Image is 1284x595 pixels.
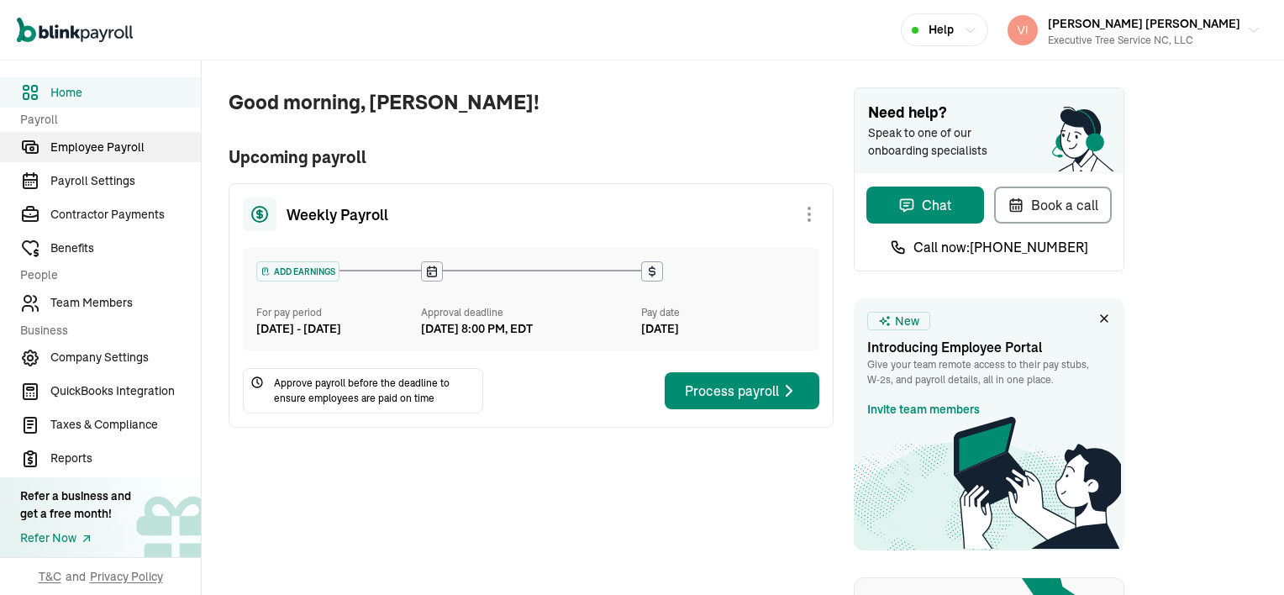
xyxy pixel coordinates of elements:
span: Business [20,322,191,340]
span: Team Members [50,294,201,312]
div: Refer a business and get a free month! [20,487,131,523]
iframe: Chat Widget [1200,514,1284,595]
div: Chat [898,195,952,215]
span: Employee Payroll [50,139,201,156]
span: Call now: [PHONE_NUMBER] [913,237,1088,257]
h3: Introducing Employee Portal [867,337,1111,357]
span: Weekly Payroll [287,203,388,226]
span: Taxes & Compliance [50,416,201,434]
span: Need help? [868,102,1110,124]
span: Approve payroll before the deadline to ensure employees are paid on time [274,376,476,406]
span: Payroll Settings [50,172,201,190]
button: Chat [866,187,984,224]
span: Upcoming payroll [229,145,834,170]
div: ADD EARNINGS [257,262,339,281]
div: Pay date [641,305,806,320]
div: For pay period [256,305,421,320]
div: [DATE] [641,320,806,338]
span: People [20,266,191,284]
nav: Global [17,6,133,55]
span: QuickBooks Integration [50,382,201,400]
span: [PERSON_NAME] [PERSON_NAME] [1048,16,1240,31]
a: Invite team members [867,401,980,419]
span: Good morning, [PERSON_NAME]! [229,87,834,118]
span: Payroll [20,111,191,129]
div: Process payroll [685,381,799,401]
span: Contractor Payments [50,206,201,224]
span: Help [929,21,954,39]
div: Executive Tree Service NC, LLC [1048,33,1240,48]
span: Reports [50,450,201,467]
span: Company Settings [50,349,201,366]
button: Process payroll [665,372,819,409]
div: [DATE] 8:00 PM, EDT [421,320,533,338]
div: Book a call [1008,195,1098,215]
button: Book a call [994,187,1112,224]
div: Approval deadline [421,305,634,320]
span: T&C [39,568,61,585]
span: Home [50,84,201,102]
span: New [895,313,919,330]
span: Benefits [50,240,201,257]
div: [DATE] - [DATE] [256,320,421,338]
a: Refer Now [20,529,131,547]
p: Give your team remote access to their pay stubs, W‑2s, and payroll details, all in one place. [867,357,1111,387]
button: Help [901,13,988,46]
span: Speak to one of our onboarding specialists [868,124,1011,160]
button: [PERSON_NAME] [PERSON_NAME]Executive Tree Service NC, LLC [1001,9,1267,51]
span: Privacy Policy [90,568,163,585]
